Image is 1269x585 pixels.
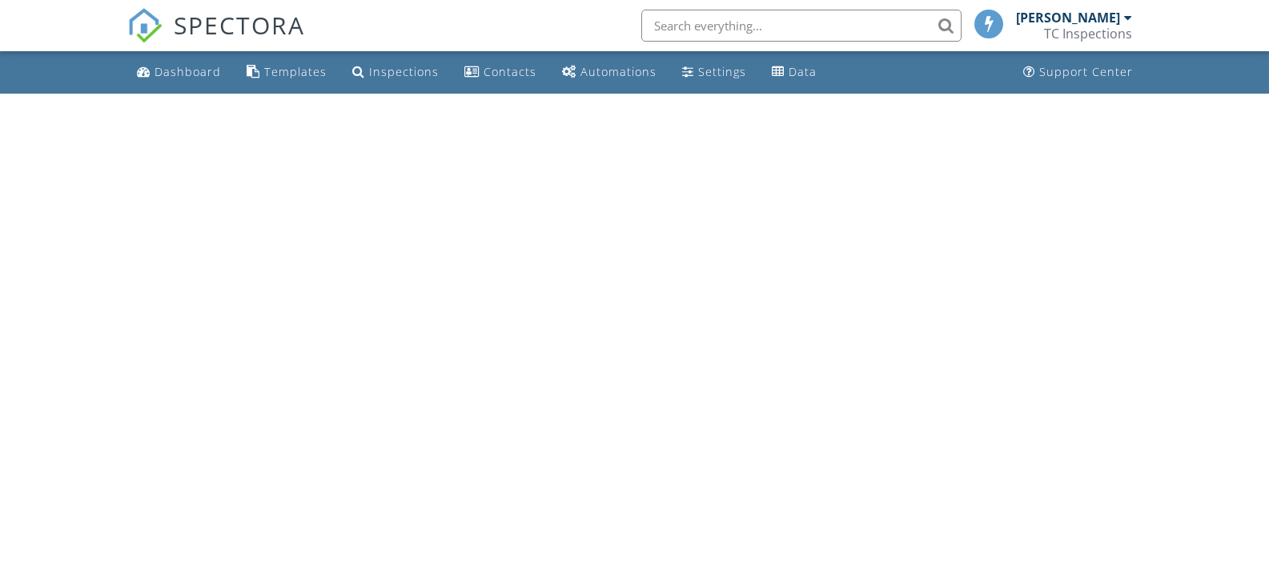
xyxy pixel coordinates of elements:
a: Data [765,58,823,87]
a: SPECTORA [127,22,305,55]
input: Search everything... [641,10,962,42]
div: [PERSON_NAME] [1016,10,1120,26]
a: Support Center [1017,58,1139,87]
div: Support Center [1039,64,1133,79]
a: Settings [676,58,753,87]
a: Automations (Basic) [556,58,663,87]
div: Templates [264,64,327,79]
div: Inspections [369,64,439,79]
div: Dashboard [155,64,221,79]
div: Settings [698,64,746,79]
div: Contacts [484,64,536,79]
div: Data [789,64,817,79]
a: Templates [240,58,333,87]
img: The Best Home Inspection Software - Spectora [127,8,163,43]
a: Dashboard [131,58,227,87]
div: Automations [580,64,657,79]
a: Contacts [458,58,543,87]
div: TC Inspections [1044,26,1132,42]
span: SPECTORA [174,8,305,42]
a: Inspections [346,58,445,87]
